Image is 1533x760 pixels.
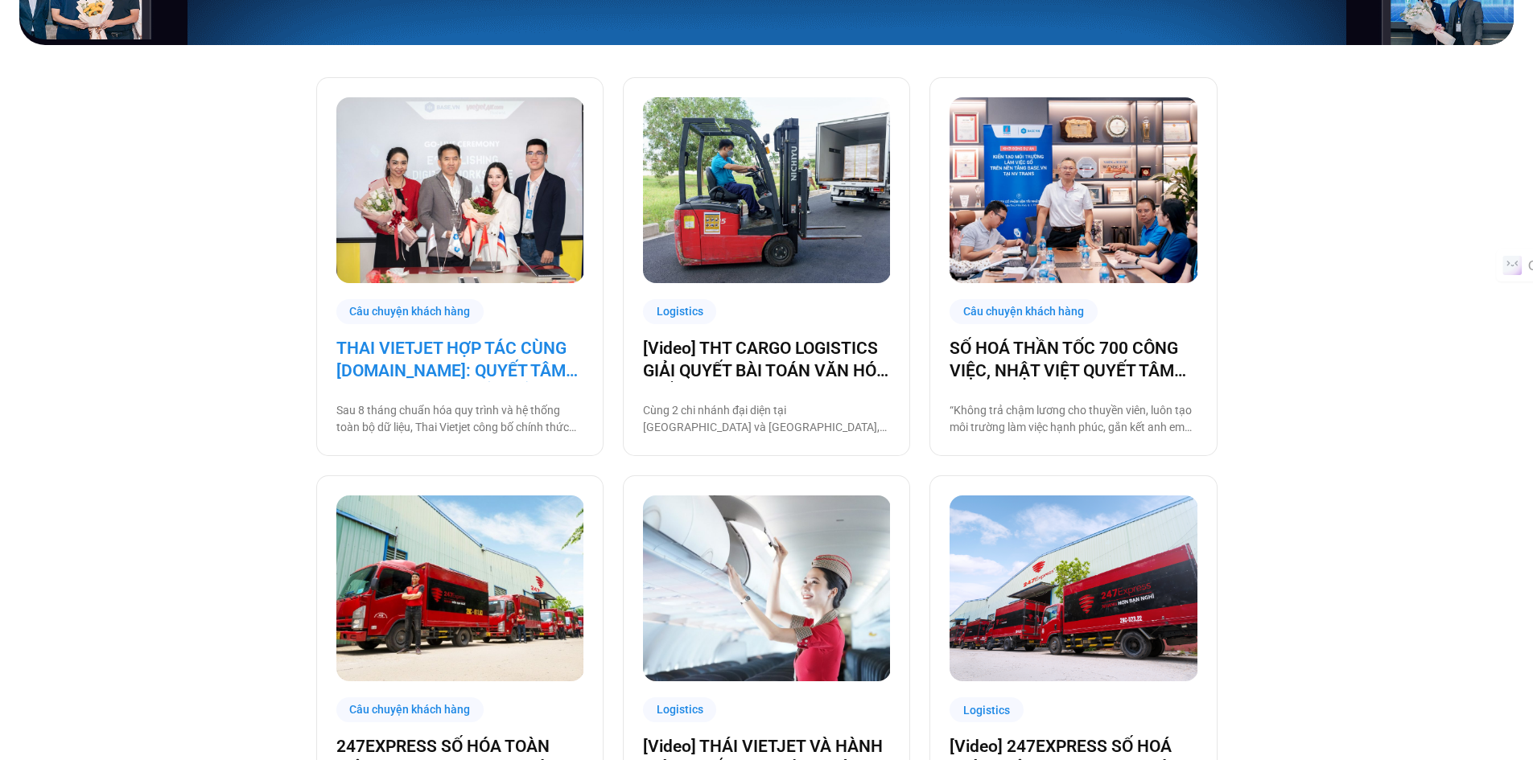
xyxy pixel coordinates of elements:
div: Câu chuyện khách hàng [950,299,1098,324]
a: SỐ HOÁ THẦN TỐC 700 CÔNG VIỆC, NHẬT VIỆT QUYẾT TÂM “GẮN KẾT TÀU – BỜ” [950,337,1197,382]
p: Sau 8 tháng chuẩn hóa quy trình và hệ thống toàn bộ dữ liệu, Thai Vietjet công bố chính thức vận ... [336,402,583,436]
p: Cùng 2 chi nhánh đại diện tại [GEOGRAPHIC_DATA] và [GEOGRAPHIC_DATA], THT Cargo Logistics là một ... [643,402,890,436]
a: 247 express chuyển đổi số cùng base [336,495,583,681]
div: Câu chuyện khách hàng [336,299,484,324]
img: 247 express chuyển đổi số cùng base [336,495,584,681]
a: THAI VIETJET HỢP TÁC CÙNG [DOMAIN_NAME]: QUYẾT TÂM “CẤT CÁNH” CHUYỂN ĐỔI SỐ [336,337,583,382]
div: Logistics [950,697,1024,722]
div: Câu chuyện khách hàng [336,697,484,722]
a: [Video] THT CARGO LOGISTICS GIẢI QUYẾT BÀI TOÁN VĂN HÓA NHẰM TĂNG TRƯỞNG BỀN VỮNG CÙNG BASE [643,337,890,382]
p: “Không trả chậm lương cho thuyền viên, luôn tạo môi trường làm việc hạnh phúc, gắn kết anh em tàu... [950,402,1197,436]
div: Logistics [643,299,717,324]
img: Thai VietJet chuyển đổi số cùng Basevn [643,495,891,681]
a: Thai VietJet chuyển đổi số cùng Basevn [643,495,890,681]
div: Logistics [643,697,717,722]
